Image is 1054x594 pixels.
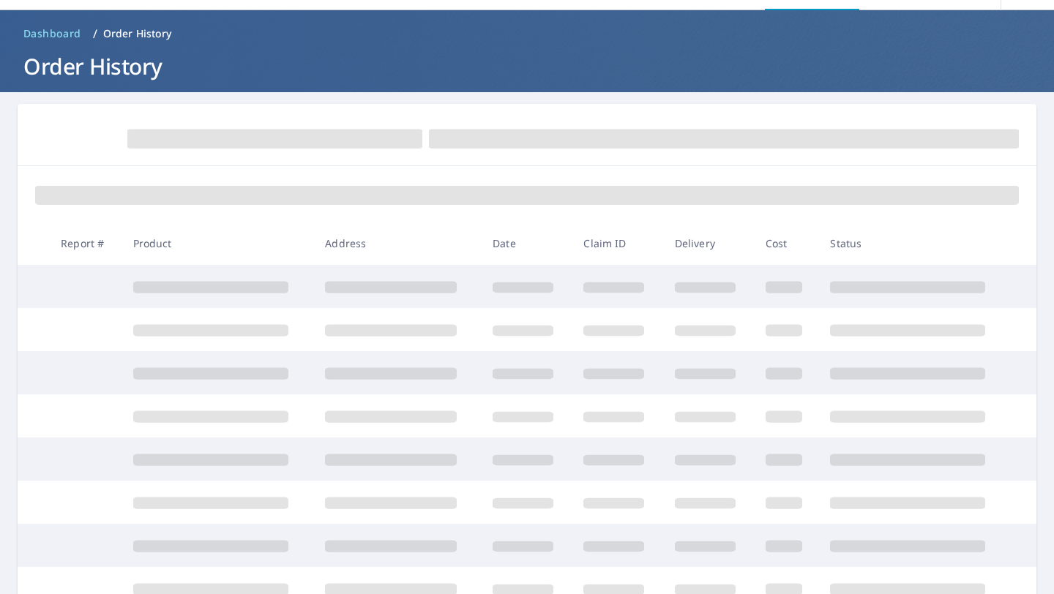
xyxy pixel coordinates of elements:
h1: Order History [18,51,1036,81]
p: Order History [103,26,172,41]
nav: breadcrumb [18,22,1036,45]
th: Status [818,222,1011,265]
th: Cost [754,222,818,265]
th: Address [313,222,481,265]
span: Dashboard [23,26,81,41]
th: Product [122,222,314,265]
th: Report # [49,222,121,265]
li: / [93,25,97,42]
th: Date [481,222,572,265]
th: Delivery [663,222,754,265]
th: Claim ID [572,222,662,265]
a: Dashboard [18,22,87,45]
